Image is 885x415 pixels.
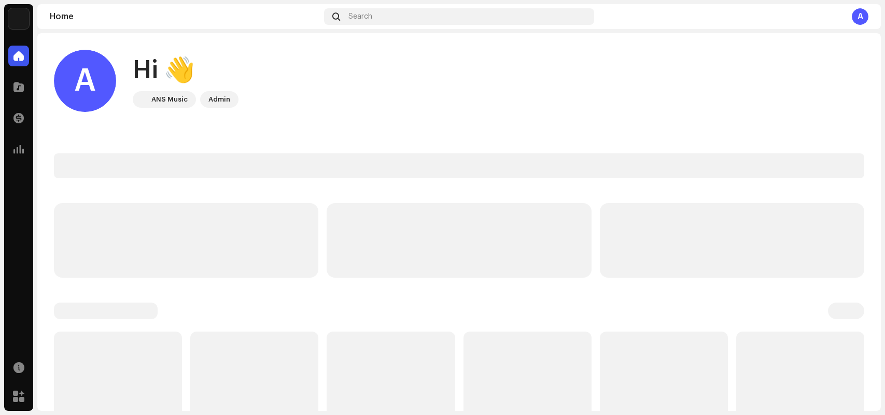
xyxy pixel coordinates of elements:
div: Admin [208,93,230,106]
div: Hi 👋 [133,54,238,87]
img: bb356b9b-6e90-403f-adc8-c282c7c2e227 [8,8,29,29]
div: ANS Music [151,93,188,106]
img: bb356b9b-6e90-403f-adc8-c282c7c2e227 [135,93,147,106]
div: A [852,8,868,25]
span: Search [348,12,372,21]
div: A [54,50,116,112]
div: Home [50,12,320,21]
